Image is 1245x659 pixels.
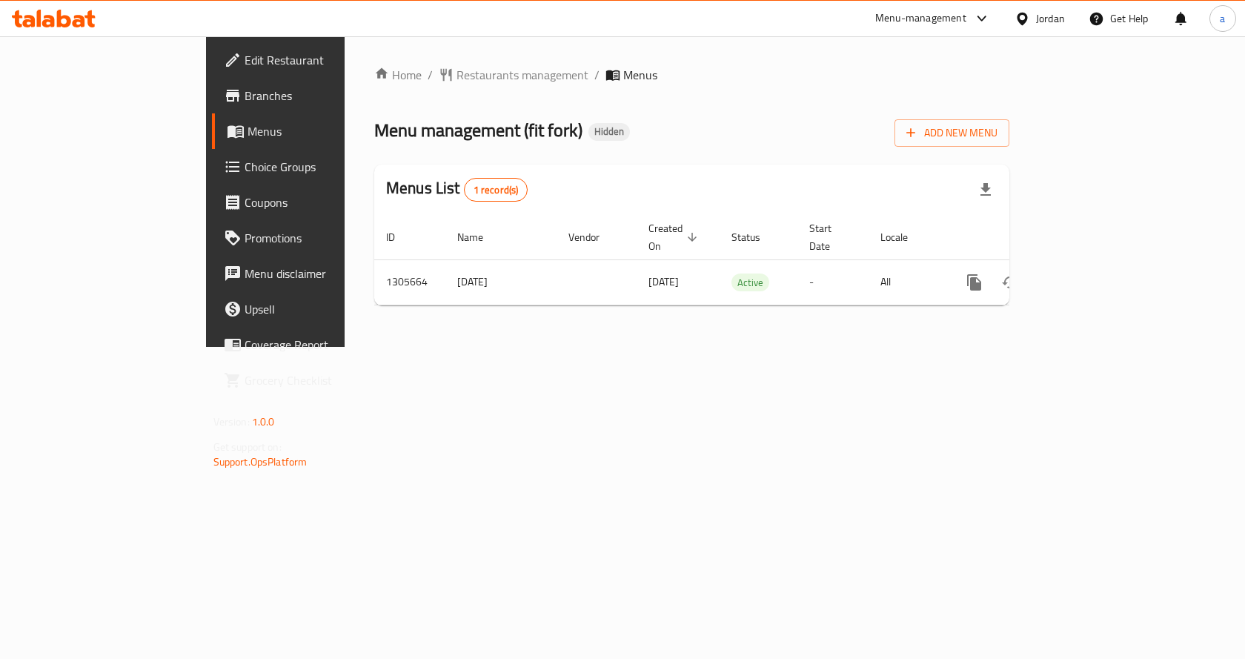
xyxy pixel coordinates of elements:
div: Hidden [588,123,630,141]
a: Upsell [212,291,414,327]
span: Upsell [245,300,402,318]
button: Change Status [992,265,1028,300]
span: Status [731,228,780,246]
button: more [957,265,992,300]
span: Coupons [245,193,402,211]
span: Add New Menu [906,124,997,142]
div: Menu-management [875,10,966,27]
div: Export file [968,172,1003,208]
span: Grocery Checklist [245,371,402,389]
a: Menus [212,113,414,149]
li: / [594,66,600,84]
a: Coupons [212,185,414,220]
td: - [797,259,869,305]
a: Coverage Report [212,327,414,362]
span: 1 record(s) [465,183,528,197]
span: [DATE] [648,272,679,291]
span: Restaurants management [456,66,588,84]
span: Name [457,228,502,246]
a: Support.OpsPlatform [213,452,308,471]
span: Locale [880,228,927,246]
nav: breadcrumb [374,66,1009,84]
span: Vendor [568,228,619,246]
a: Promotions [212,220,414,256]
h2: Menus List [386,177,528,202]
span: a [1220,10,1225,27]
span: Created On [648,219,702,255]
span: ID [386,228,414,246]
span: Menus [623,66,657,84]
span: Menu management ( fit fork ) [374,113,582,147]
td: [DATE] [445,259,557,305]
span: Get support on: [213,437,282,457]
span: Version: [213,412,250,431]
span: Promotions [245,229,402,247]
span: Start Date [809,219,851,255]
span: Choice Groups [245,158,402,176]
span: Menus [248,122,402,140]
a: Choice Groups [212,149,414,185]
button: Add New Menu [894,119,1009,147]
span: 1.0.0 [252,412,275,431]
span: Active [731,274,769,291]
td: All [869,259,945,305]
div: Jordan [1036,10,1065,27]
a: Restaurants management [439,66,588,84]
a: Branches [212,78,414,113]
span: Hidden [588,125,630,138]
div: Total records count [464,178,528,202]
table: enhanced table [374,215,1111,305]
span: Menu disclaimer [245,265,402,282]
span: Edit Restaurant [245,51,402,69]
li: / [428,66,433,84]
a: Menu disclaimer [212,256,414,291]
span: Branches [245,87,402,105]
a: Edit Restaurant [212,42,414,78]
th: Actions [945,215,1111,260]
span: Coverage Report [245,336,402,354]
a: Grocery Checklist [212,362,414,398]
